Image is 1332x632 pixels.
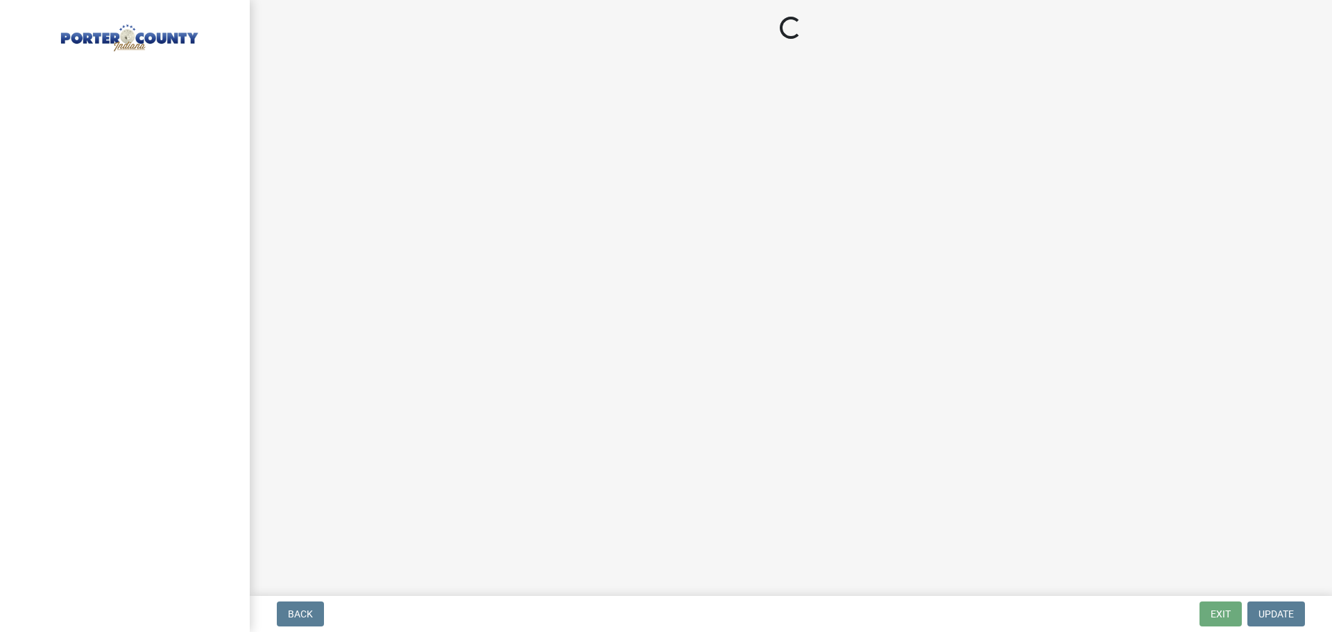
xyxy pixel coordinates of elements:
span: Update [1258,608,1294,620]
img: Porter County, Indiana [28,15,228,53]
span: Back [288,608,313,620]
button: Exit [1199,601,1242,626]
button: Back [277,601,324,626]
button: Update [1247,601,1305,626]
